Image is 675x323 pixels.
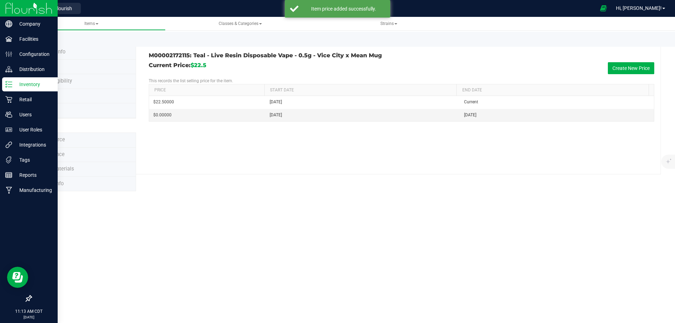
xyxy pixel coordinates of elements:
[5,172,12,179] inline-svg: Reports
[12,156,54,164] p: Tags
[219,21,262,26] span: Classes & Categories
[5,66,12,73] inline-svg: Distribution
[270,99,282,105] span: [DATE]
[153,112,172,118] span: $0.00000
[5,156,12,163] inline-svg: Tags
[12,171,54,179] p: Reports
[12,80,54,89] p: Inventory
[12,141,54,149] p: Integrations
[3,308,54,315] p: 11:13 AM CDT
[12,186,54,194] p: Manufacturing
[149,78,654,84] p: This records the list selling price for the item.
[264,84,457,96] th: Start Date
[5,111,12,118] inline-svg: Users
[608,62,654,74] button: Create New Price
[5,35,12,43] inline-svg: Facilities
[5,141,12,148] inline-svg: Integrations
[5,126,12,133] inline-svg: User Roles
[5,187,12,194] inline-svg: Manufacturing
[149,84,264,96] th: Price
[596,1,611,15] span: Open Ecommerce Menu
[464,99,478,105] span: Current
[5,96,12,103] inline-svg: Retail
[12,20,54,28] p: Company
[191,62,206,69] span: $22.5
[12,125,54,134] p: User Roles
[153,99,174,105] span: $22.50000
[5,51,12,58] inline-svg: Configuration
[380,21,397,26] span: Strains
[5,81,12,88] inline-svg: Inventory
[456,84,649,96] th: End Date
[149,62,206,74] h3: Current Price:
[12,110,54,119] p: Users
[464,112,476,118] span: [DATE]
[616,5,662,11] span: Hi, [PERSON_NAME]!
[7,267,28,288] iframe: Resource center
[12,35,54,43] p: Facilities
[149,52,396,59] h3: M00002172115: Teal - Live Resin Disposable Vape - 0.5g - Vice City x Mean Mug
[302,5,385,12] div: Item price added successfully.
[3,315,54,320] p: [DATE]
[84,21,98,26] span: Items
[12,95,54,104] p: Retail
[12,65,54,73] p: Distribution
[5,20,12,27] inline-svg: Company
[12,50,54,58] p: Configuration
[270,112,282,118] span: [DATE]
